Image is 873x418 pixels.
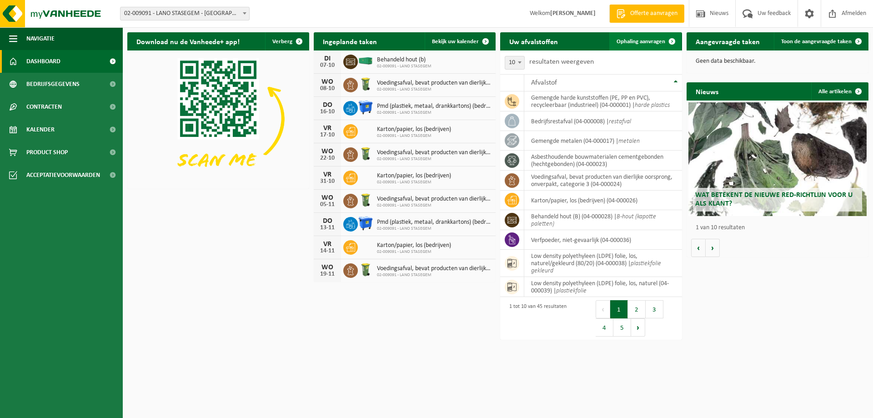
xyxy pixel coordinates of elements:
[358,76,373,92] img: WB-0140-HPE-GN-50
[696,225,864,231] p: 1 van 10 resultaten
[505,56,524,69] span: 10
[617,39,665,45] span: Ophaling aanvragen
[524,151,682,171] td: asbesthoudende bouwmaterialen cementgebonden (hechtgebonden) (04-000023)
[531,260,661,274] i: plastiekfolie gekleurd
[500,32,567,50] h2: Uw afvalstoffen
[318,155,336,161] div: 22-10
[318,148,336,155] div: WO
[127,32,249,50] h2: Download nu de Vanheede+ app!
[377,149,491,156] span: Voedingsafval, bevat producten van dierlijke oorsprong, onverpakt, categorie 3
[318,194,336,201] div: WO
[618,138,640,145] i: metalen
[556,287,587,294] i: plastiekfolie
[26,118,55,141] span: Kalender
[318,217,336,225] div: DO
[377,265,491,272] span: Voedingsafval, bevat producten van dierlijke oorsprong, onverpakt, categorie 3
[377,249,451,255] span: 02-009091 - LANO STASEGEM
[609,118,631,125] i: restafval
[318,109,336,115] div: 16-10
[318,125,336,132] div: VR
[318,248,336,254] div: 14-11
[524,250,682,277] td: low density polyethyleen (LDPE) folie, los, naturel/gekleurd (80/20) (04-000038) |
[318,62,336,69] div: 07-10
[628,9,680,18] span: Offerte aanvragen
[631,318,645,337] button: Next
[691,239,706,257] button: Vorige
[120,7,250,20] span: 02-009091 - LANO STASEGEM - HARELBEKE
[609,5,684,23] a: Offerte aanvragen
[524,131,682,151] td: gemengde metalen (04-000017) |
[505,56,525,70] span: 10
[531,79,557,86] span: Afvalstof
[687,32,769,50] h2: Aangevraagde taken
[318,241,336,248] div: VR
[377,219,491,226] span: Pmd (plastiek, metaal, drankkartons) (bedrijven)
[706,239,720,257] button: Volgende
[318,271,336,277] div: 19-11
[377,180,451,185] span: 02-009091 - LANO STASEGEM
[377,87,491,92] span: 02-009091 - LANO STASEGEM
[377,196,491,203] span: Voedingsafval, bevat producten van dierlijke oorsprong, onverpakt, categorie 3
[377,172,451,180] span: Karton/papier, los (bedrijven)
[318,201,336,208] div: 05-11
[781,39,852,45] span: Toon de aangevraagde taken
[318,86,336,92] div: 08-10
[318,78,336,86] div: WO
[272,39,292,45] span: Verberg
[377,80,491,87] span: Voedingsafval, bevat producten van dierlijke oorsprong, onverpakt, categorie 3
[524,91,682,111] td: gemengde harde kunststoffen (PE, PP en PVC), recycleerbaar (industrieel) (04-000001) |
[26,50,60,73] span: Dashboard
[531,213,656,227] i: B-hout (kapotte paletten)
[358,192,373,208] img: WB-0140-HPE-GN-50
[26,73,80,96] span: Bedrijfsgegevens
[687,82,727,100] h2: Nieuws
[358,57,373,65] img: HK-XC-40-GN-00
[596,318,613,337] button: 4
[377,226,491,232] span: 02-009091 - LANO STASEGEM
[524,111,682,131] td: bedrijfsrestafval (04-000008) |
[377,103,491,110] span: Pmd (plastiek, metaal, drankkartons) (bedrijven)
[524,191,682,210] td: karton/papier, los (bedrijven) (04-000026)
[314,32,386,50] h2: Ingeplande taken
[811,82,868,101] a: Alle artikelen
[609,32,681,50] a: Ophaling aanvragen
[318,101,336,109] div: DO
[529,58,594,65] label: resultaten weergeven
[635,102,670,109] i: harde plastics
[695,191,853,207] span: Wat betekent de nieuwe RED-richtlijn voor u als klant?
[377,242,451,249] span: Karton/papier, los (bedrijven)
[318,132,336,138] div: 17-10
[524,210,682,230] td: behandeld hout (B) (04-000028) |
[646,300,663,318] button: 3
[377,272,491,278] span: 02-009091 - LANO STASEGEM
[596,300,610,318] button: Previous
[318,55,336,62] div: DI
[120,7,249,20] span: 02-009091 - LANO STASEGEM - HARELBEKE
[377,110,491,116] span: 02-009091 - LANO STASEGEM
[610,300,628,318] button: 1
[318,171,336,178] div: VR
[358,100,373,115] img: WB-1100-HPE-BE-01
[127,50,309,187] img: Download de VHEPlus App
[26,164,100,186] span: Acceptatievoorwaarden
[432,39,479,45] span: Bekijk uw kalender
[550,10,596,17] strong: [PERSON_NAME]
[774,32,868,50] a: Toon de aangevraagde taken
[377,64,431,69] span: 02-009091 - LANO STASEGEM
[524,230,682,250] td: verfpoeder, niet-gevaarlijk (04-000036)
[318,225,336,231] div: 13-11
[377,126,451,133] span: Karton/papier, los (bedrijven)
[688,102,867,216] a: Wat betekent de nieuwe RED-richtlijn voor u als klant?
[628,300,646,318] button: 2
[265,32,308,50] button: Verberg
[524,171,682,191] td: voedingsafval, bevat producten van dierlijke oorsprong, onverpakt, categorie 3 (04-000024)
[358,216,373,231] img: WB-1100-HPE-BE-01
[26,141,68,164] span: Product Shop
[318,178,336,185] div: 31-10
[358,146,373,161] img: WB-0140-HPE-GN-50
[318,264,336,271] div: WO
[377,56,431,64] span: Behandeld hout (b)
[26,27,55,50] span: Navigatie
[358,262,373,277] img: WB-0140-HPE-GN-50
[505,299,567,337] div: 1 tot 10 van 45 resultaten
